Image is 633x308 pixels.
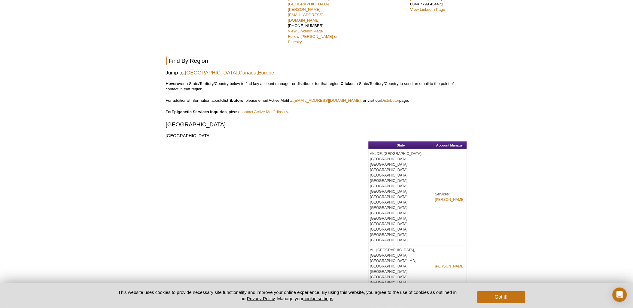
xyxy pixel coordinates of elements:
strong: Click [341,81,350,86]
a: [PERSON_NAME] [435,264,465,269]
iframe: United States [166,146,354,287]
h2: Find By Region [166,57,467,65]
p: over a State/Territory/Country below to find key account manager or distributor for that region. ... [166,81,467,92]
button: Got it! [477,291,525,303]
button: cookie settings [303,296,333,301]
a: View LinkedIn Page [288,29,323,33]
strong: distributors [221,98,243,103]
a: [PERSON_NAME] [435,197,465,203]
td: AL, [GEOGRAPHIC_DATA], [GEOGRAPHIC_DATA], [GEOGRAPHIC_DATA], MD, [GEOGRAPHIC_DATA], [GEOGRAPHIC_D... [369,246,434,288]
a: Canada [239,69,257,77]
h2: [GEOGRAPHIC_DATA] [166,120,467,128]
p: For additional information about , please email Active Motif at , or visit our page. [166,98,467,103]
a: [EMAIL_ADDRESS][DOMAIN_NAME] [294,98,361,103]
th: Account Manager [434,142,467,149]
td: AK, DE, [GEOGRAPHIC_DATA], [GEOGRAPHIC_DATA], [GEOGRAPHIC_DATA], [GEOGRAPHIC_DATA], [GEOGRAPHIC_D... [369,149,434,246]
a: [PERSON_NAME][EMAIL_ADDRESS][DOMAIN_NAME] [288,7,324,23]
strong: Hover [166,81,177,86]
th: State [369,142,434,149]
a: Follow [PERSON_NAME] on Bluesky [288,34,339,44]
a: contact Active Motif directly [241,110,288,114]
div: Open Intercom Messenger [613,288,627,302]
a: Europe [258,69,274,77]
a: Distributor [381,98,399,103]
h3: Jump to: , , [166,69,467,77]
p: This website uses cookies to provide necessary site functionality and improve your online experie... [108,289,467,302]
strong: Epigenetic Services inquiries [172,110,227,114]
td: Services: [434,149,467,246]
h4: [GEOGRAPHIC_DATA] [166,133,467,138]
p: For , please . [166,109,467,115]
a: View LinkedIn Page [410,7,445,12]
a: [GEOGRAPHIC_DATA] [185,69,238,77]
a: Privacy Policy [247,296,275,301]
